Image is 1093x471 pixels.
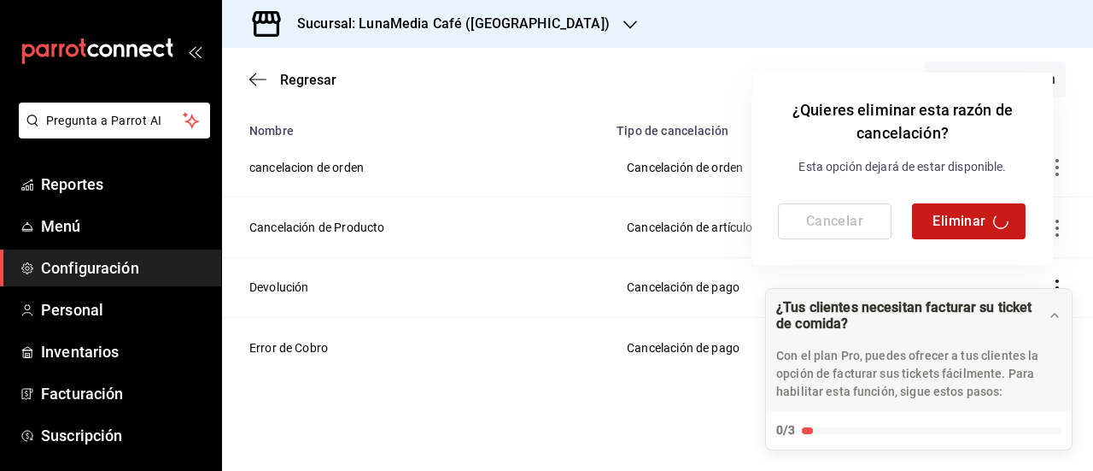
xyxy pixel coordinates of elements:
[778,98,1027,144] h6: ¿Quieres eliminar esta razón de cancelación?
[778,158,1027,176] p: Esta opción dejará de estar disponible.
[765,288,1073,450] div: ¿Tus clientes necesitan facturar su ticket de comida?
[776,299,1048,332] div: ¿Tus clientes necesitan facturar su ticket de comida?
[766,289,1072,450] button: Expand Checklist
[776,347,1061,401] p: Con el plan Pro, puedes ofrecer a tus clientes la opción de facturar sus tickets fácilmente. Para...
[766,289,1072,411] div: Drag to move checklist
[776,421,795,439] div: 0/3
